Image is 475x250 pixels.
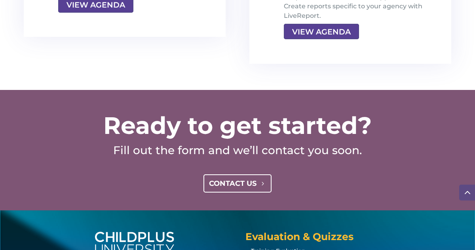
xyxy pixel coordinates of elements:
h4: Evaluation & Quizzes [245,232,380,246]
span: Fill out the form and we’ll contact you soon. [113,143,362,157]
a: CONTACT US [203,174,272,192]
h2: Ready to get started? [24,111,451,144]
a: VIEW AGENDA [284,24,359,40]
